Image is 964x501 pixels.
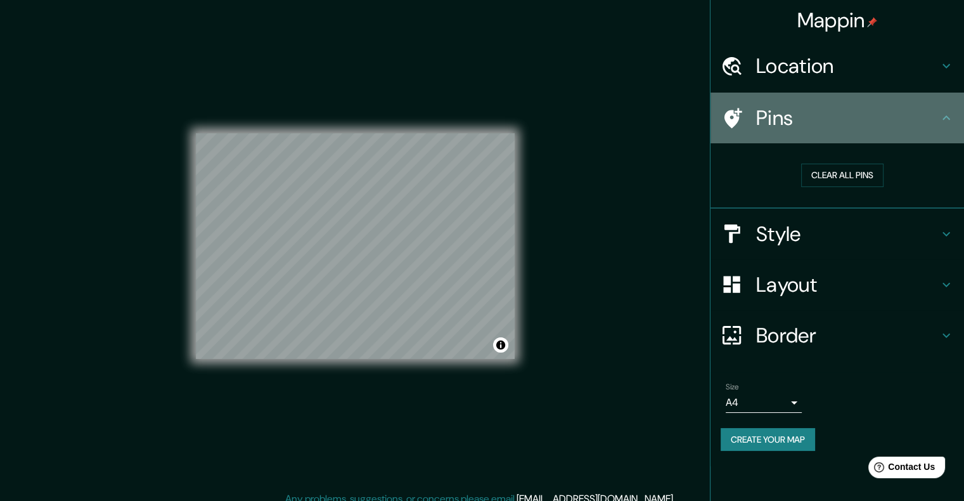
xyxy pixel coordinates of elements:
[851,452,950,487] iframe: Help widget launcher
[726,393,802,413] div: A4
[797,8,878,33] h4: Mappin
[721,428,815,452] button: Create your map
[726,381,739,392] label: Size
[867,17,877,27] img: pin-icon.png
[710,209,964,259] div: Style
[756,53,939,79] h4: Location
[756,323,939,348] h4: Border
[710,93,964,143] div: Pins
[756,221,939,247] h4: Style
[710,259,964,310] div: Layout
[493,337,508,353] button: Toggle attribution
[756,105,939,131] h4: Pins
[801,164,884,187] button: Clear all pins
[710,41,964,91] div: Location
[196,133,515,359] canvas: Map
[710,310,964,361] div: Border
[756,272,939,297] h4: Layout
